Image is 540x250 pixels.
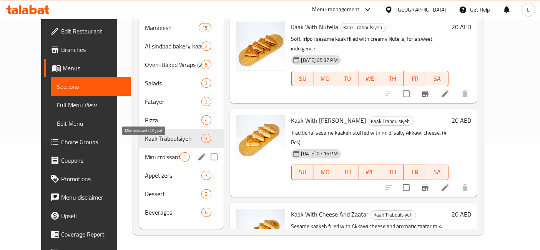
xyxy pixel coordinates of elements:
[295,167,311,178] span: SU
[291,115,366,126] span: Kaak With [PERSON_NAME]
[61,174,125,183] span: Promotions
[404,71,426,86] button: FR
[202,117,211,124] span: 4
[201,78,211,88] div: items
[145,60,201,69] span: Oven-Baked Wraps (29cm)
[398,180,414,196] span: Select to update
[295,73,311,84] span: SU
[61,230,125,239] span: Coverage Report
[426,71,449,86] button: SA
[44,59,131,77] a: Menus
[63,63,125,73] span: Menus
[61,27,125,36] span: Edit Restaurant
[139,37,223,55] div: Al sindbad bakery kaak2
[139,166,223,185] div: Appetizers3
[381,165,404,180] button: TH
[44,133,131,151] a: Choice Groups
[201,171,211,180] div: items
[359,71,381,86] button: WE
[381,71,404,86] button: TH
[359,165,381,180] button: WE
[368,117,414,126] div: Kaak Traboulsiyeh
[180,153,189,161] span: 1
[139,15,223,225] nav: Menu sections
[340,23,386,32] div: Kaak Traboulsiyeh
[456,85,474,103] button: delete
[396,5,447,14] div: [GEOGRAPHIC_DATA]
[139,148,223,166] div: Mini croissant (40g ea)1edit
[291,71,314,86] button: SU
[339,73,356,84] span: TU
[440,89,450,98] a: Edit menu item
[196,151,208,163] button: edit
[139,55,223,74] div: Oven-Baked Wraps (29cm)5
[145,23,199,32] span: Manaeesh
[51,96,131,114] a: Full Menu View
[44,151,131,170] a: Coupons
[336,165,359,180] button: TU
[199,24,211,32] span: 15
[51,114,131,133] a: Edit Menu
[416,178,434,197] button: Branch-specific-item
[44,225,131,243] a: Coverage Report
[145,171,201,180] span: Appetizers
[404,165,426,180] button: FR
[199,23,211,32] div: items
[202,43,211,50] span: 2
[416,85,434,103] button: Branch-specific-item
[145,152,180,162] span: Mini croissant (40g ea)
[139,111,223,129] div: Pizza4
[57,119,125,128] span: Edit Menu
[61,193,125,202] span: Menu disclaimer
[139,92,223,111] div: Fatayer2
[362,73,378,84] span: WE
[291,128,449,147] p: Traditional sesame kaakeh stuffed with mild, salty Akkawi cheese. (4 Pcs)
[61,45,125,54] span: Branches
[202,135,211,142] span: 3
[202,80,211,87] span: 2
[139,18,223,37] div: Manaeesh15
[317,73,333,84] span: MO
[202,61,211,68] span: 5
[314,165,336,180] button: MO
[452,115,471,126] h6: 20 AED
[291,165,314,180] button: SU
[57,100,125,110] span: Full Menu View
[145,134,201,143] span: Kaak Traboulsiyeh
[339,167,356,178] span: TU
[44,170,131,188] a: Promotions
[384,73,400,84] span: TH
[202,190,211,198] span: 3
[180,152,189,162] div: items
[145,115,201,125] span: Pizza
[145,189,201,198] span: Dessert
[201,60,211,69] div: items
[44,207,131,225] a: Upsell
[139,129,223,148] div: Kaak Traboulsiyeh3
[452,209,471,220] h6: 20 AED
[202,98,211,105] span: 2
[452,22,471,32] h6: 20 AED
[201,189,211,198] div: items
[298,57,341,64] span: [DATE] 05:37 PM
[236,115,285,164] img: Kaak With Akkawi Cheese
[139,185,223,203] div: Dessert3
[201,42,211,51] div: items
[201,97,211,106] div: items
[44,22,131,40] a: Edit Restaurant
[145,42,201,51] div: Al sindbad bakery kaak
[145,208,201,217] span: Beverages
[440,183,450,192] a: Edit menu item
[202,172,211,179] span: 3
[51,77,131,96] a: Sections
[202,209,211,216] span: 6
[426,165,449,180] button: SA
[407,73,423,84] span: FR
[291,21,339,33] span: Kaak With Nutella
[145,97,201,106] div: Fatayer
[61,156,125,165] span: Coupons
